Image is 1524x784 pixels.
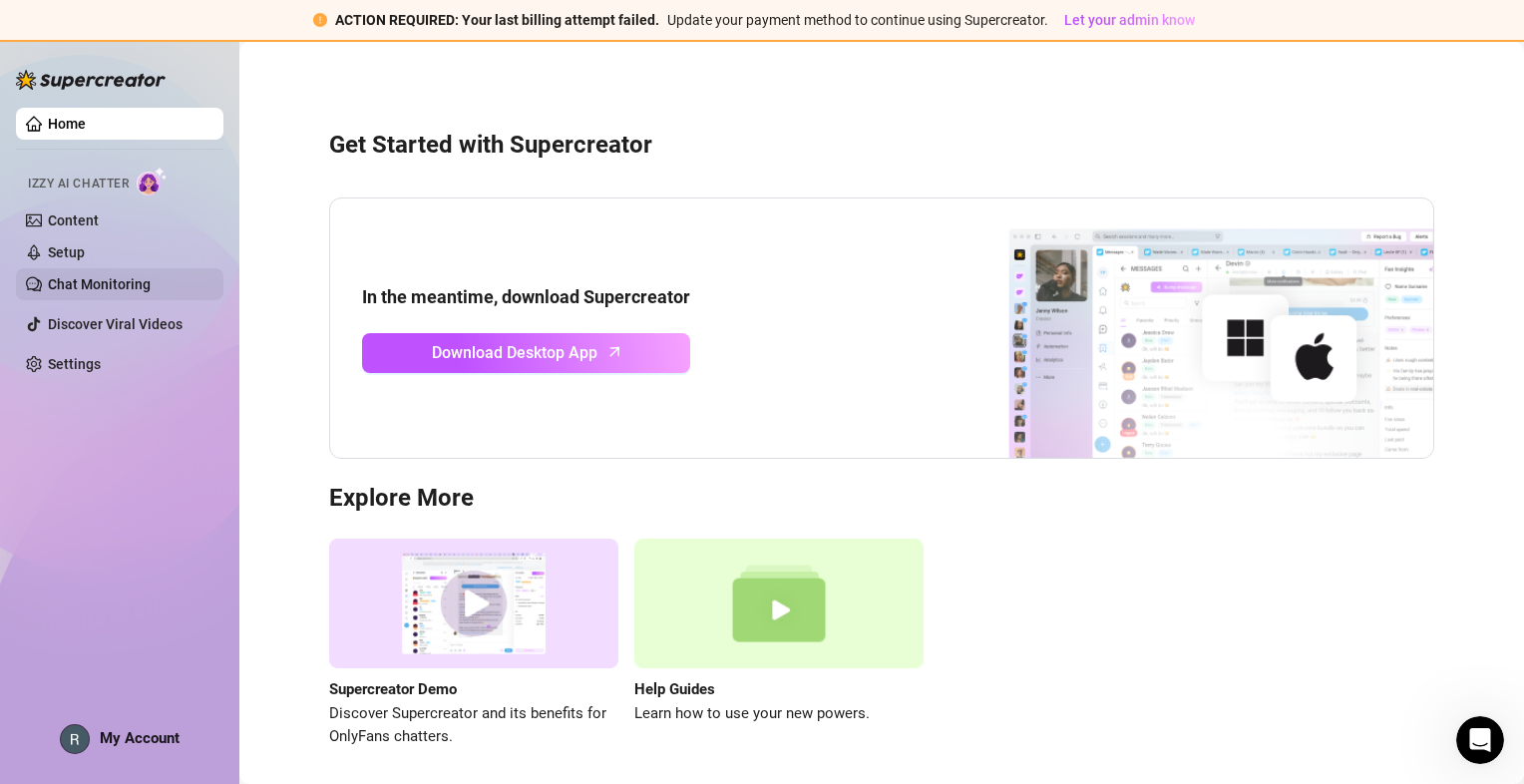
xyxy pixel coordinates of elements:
strong: ACTION REQUIRED: Your last billing attempt failed. [335,12,659,28]
iframe: Intercom live chat [1456,716,1504,764]
h3: Explore More [329,483,1434,515]
a: Discover Viral Videos [48,316,183,332]
a: Home [48,116,86,132]
span: Learn how to use your new powers. [634,702,924,726]
span: Izzy AI Chatter [28,175,129,194]
span: Let your admin know [1064,12,1195,28]
a: Supercreator DemoDiscover Supercreator and its benefits for OnlyFans chatters. [329,539,618,749]
strong: Help Guides [634,680,715,698]
button: Let your admin know [1056,8,1203,32]
a: Chat Monitoring [48,276,151,292]
span: My Account [100,729,180,747]
span: exclamation-circle [313,13,327,27]
strong: Supercreator Demo [329,680,457,698]
a: Setup [48,244,85,260]
span: Discover Supercreator and its benefits for OnlyFans chatters. [329,702,618,749]
img: ACg8ocKMtioUysnr6KXmIRnoaijyRoZ45Q53zcru6JUnHemPBo47Yg=s96-c [61,725,89,753]
span: Update your payment method to continue using Supercreator. [667,12,1048,28]
img: help guides [634,539,924,669]
a: Content [48,212,99,228]
span: Download Desktop App [432,340,597,365]
h3: Get Started with Supercreator [329,130,1434,162]
a: Settings [48,356,101,372]
span: arrow-up [603,340,626,363]
img: logo-BBDzfeDw.svg [16,70,166,90]
strong: In the meantime, download Supercreator [362,286,690,307]
img: supercreator demo [329,539,618,669]
img: AI Chatter [137,167,168,196]
a: Download Desktop Apparrow-up [362,333,690,373]
a: Help GuidesLearn how to use your new powers. [634,539,924,749]
img: download app [935,198,1433,458]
